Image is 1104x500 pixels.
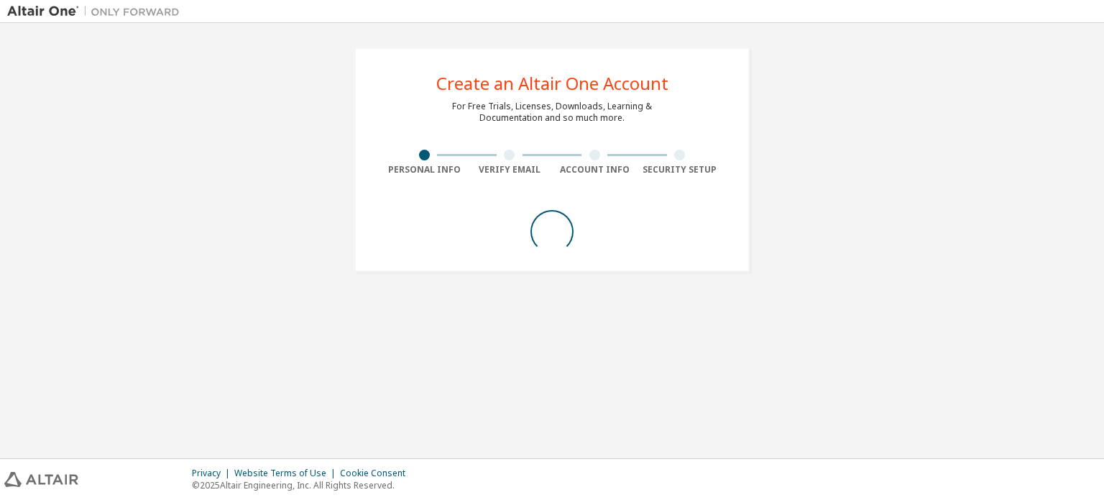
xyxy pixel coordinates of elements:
[467,164,553,176] div: Verify Email
[638,164,723,176] div: Security Setup
[382,164,467,176] div: Personal Info
[552,164,638,176] div: Account Info
[436,75,668,92] div: Create an Altair One Account
[192,479,414,491] p: © 2025 Altair Engineering, Inc. All Rights Reserved.
[4,472,78,487] img: altair_logo.svg
[7,4,187,19] img: Altair One
[340,468,414,479] div: Cookie Consent
[234,468,340,479] div: Website Terms of Use
[452,101,652,124] div: For Free Trials, Licenses, Downloads, Learning & Documentation and so much more.
[192,468,234,479] div: Privacy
